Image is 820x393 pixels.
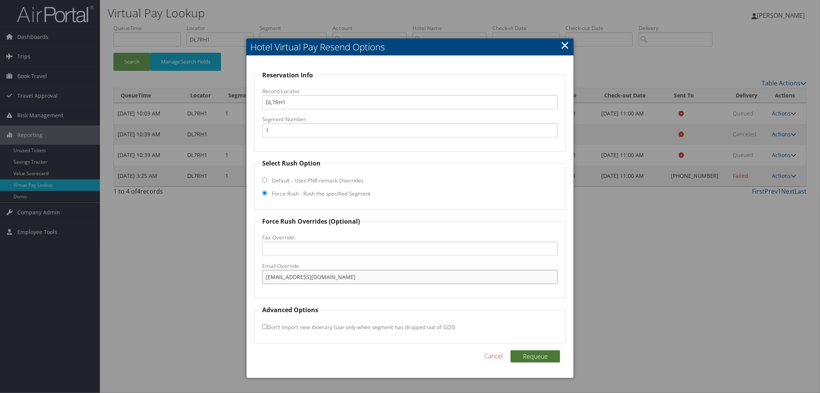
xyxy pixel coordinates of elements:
button: Requeue [511,350,560,363]
legend: Reservation Info [261,70,314,80]
a: Cancel [484,351,503,361]
label: Segment Number: [262,115,558,123]
a: Close [561,37,569,53]
legend: Force Rush Overrides (Optional) [261,217,361,226]
label: Default - Uses PNR remark Overrides [272,177,363,184]
legend: Advanced Options [261,305,319,314]
h2: Hotel Virtual Pay Resend Options [246,38,574,55]
label: Don't import new itinerary (use only when segment has dropped out of GDS) [262,320,455,334]
label: Force Rush - Rush the specified Segment [272,190,371,197]
label: Fax Override: [262,234,558,241]
input: Don't import new itinerary (use only when segment has dropped out of GDS) [262,324,267,329]
label: Record Locator [262,87,558,95]
label: Email Override [262,262,558,270]
legend: Select Rush Option [261,159,322,168]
